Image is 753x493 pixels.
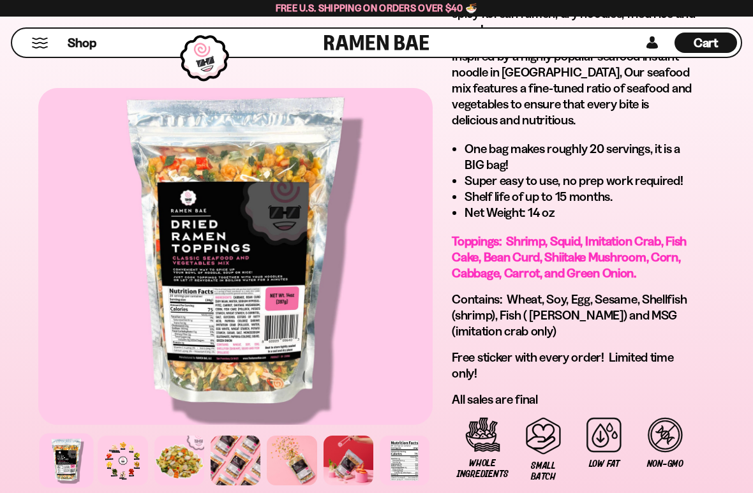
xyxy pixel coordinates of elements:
span: Shop [68,34,96,52]
span: Non-GMO [647,459,683,469]
span: Inspired by a highly popular seafood instant noodle in [GEOGRAPHIC_DATA], Our seafood mix feature... [452,48,692,128]
li: Super easy to use, no prep work required! [465,173,696,189]
li: One bag makes roughly 20 servings, it is a BIG bag! [465,141,696,173]
span: Contains: Wheat, Soy, Egg, Sesame, Shellfish (shrimp), Fish ( [PERSON_NAME]) and MSG (imitation c... [452,291,687,339]
li: Shelf life of up to 15 months. [465,189,696,205]
a: Shop [68,33,96,53]
span: Cart [694,35,719,50]
span: Small Batch [519,460,567,482]
span: Low Fat [589,459,620,469]
span: Free U.S. Shipping on Orders over $40 🍜 [276,2,478,14]
p: Free sticker with every order! Limited time only! [452,350,696,381]
p: All sales are final [452,392,696,408]
div: Cart [675,29,737,57]
span: Whole Ingredients [457,458,508,480]
button: Mobile Menu Trigger [31,38,48,48]
li: Net Weight: 14 oz [465,205,696,221]
span: Toppings: Shrimp, Squid, Imitation Crab, Fish Cake, Bean Curd, Shiitake Mushroom, Corn, Cabbage, ... [452,233,687,281]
